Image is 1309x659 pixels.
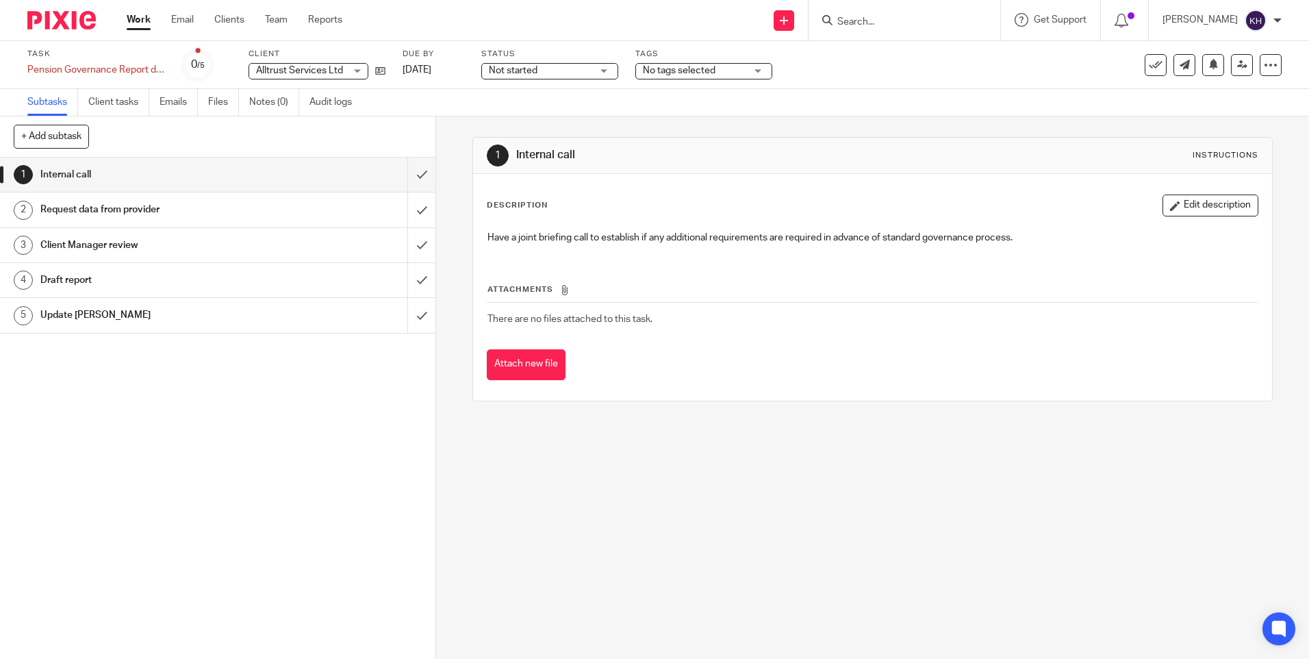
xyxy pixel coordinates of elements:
button: Edit description [1162,195,1258,216]
div: 5 [14,306,33,325]
div: 1 [487,145,509,166]
a: Notes (0) [249,89,299,116]
a: Clients [214,13,244,27]
small: /5 [197,62,205,69]
a: Team [265,13,288,27]
h1: Internal call [40,164,276,185]
label: Task [27,49,164,60]
span: Not started [489,66,537,75]
div: 0 [191,57,205,73]
span: Attachments [487,286,553,293]
a: Audit logs [309,89,362,116]
span: Alltrust Services Ltd [256,66,343,75]
a: Work [127,13,151,27]
div: 4 [14,271,33,290]
input: Search [836,16,959,29]
p: Description [487,200,548,211]
label: Client [249,49,385,60]
span: [DATE] [403,65,431,75]
a: Email [171,13,194,27]
label: Tags [635,49,772,60]
img: svg%3E [1245,10,1267,32]
div: Instructions [1193,150,1258,161]
div: 3 [14,236,33,255]
h1: Update [PERSON_NAME] [40,305,276,325]
label: Status [481,49,618,60]
span: No tags selected [643,66,715,75]
div: 1 [14,165,33,184]
a: Emails [160,89,198,116]
h1: Internal call [516,148,902,162]
h1: Request data from provider [40,199,276,220]
div: 2 [14,201,33,220]
button: Attach new file [487,349,565,380]
a: Files [208,89,239,116]
p: [PERSON_NAME] [1162,13,1238,27]
span: Get Support [1034,15,1086,25]
a: Subtasks [27,89,78,116]
label: Due by [403,49,464,60]
div: Pension Governance Report due June (reports received) [27,63,164,77]
span: There are no files attached to this task. [487,314,652,324]
p: Have a joint briefing call to establish if any additional requirements are required in advance of... [487,231,1257,245]
h1: Client Manager review [40,235,276,256]
h1: Draft report [40,270,276,290]
button: + Add subtask [14,125,89,148]
img: Pixie [27,11,96,29]
a: Client tasks [88,89,149,116]
a: Reports [308,13,342,27]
